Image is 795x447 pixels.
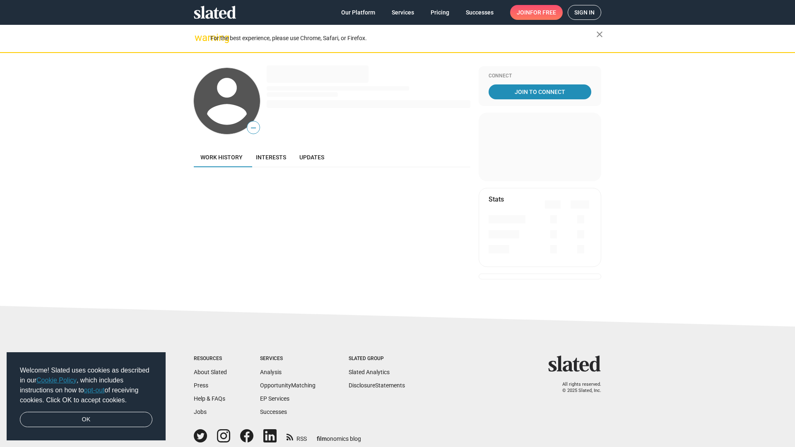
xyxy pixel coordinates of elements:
[249,147,293,167] a: Interests
[349,382,405,389] a: DisclosureStatements
[392,5,414,20] span: Services
[335,5,382,20] a: Our Platform
[424,5,456,20] a: Pricing
[36,377,77,384] a: Cookie Policy
[194,369,227,375] a: About Slated
[489,195,504,204] mat-card-title: Stats
[7,352,166,441] div: cookieconsent
[554,382,601,394] p: All rights reserved. © 2025 Slated, Inc.
[194,382,208,389] a: Press
[490,84,590,99] span: Join To Connect
[431,5,449,20] span: Pricing
[489,73,591,79] div: Connect
[299,154,324,161] span: Updates
[510,5,563,20] a: Joinfor free
[194,395,225,402] a: Help & FAQs
[260,395,289,402] a: EP Services
[84,387,105,394] a: opt-out
[530,5,556,20] span: for free
[20,365,152,405] span: Welcome! Slated uses cookies as described in our , which includes instructions on how to of recei...
[317,428,361,443] a: filmonomics blog
[194,409,207,415] a: Jobs
[466,5,494,20] span: Successes
[20,412,152,428] a: dismiss cookie message
[341,5,375,20] span: Our Platform
[256,154,286,161] span: Interests
[317,435,327,442] span: film
[260,369,282,375] a: Analysis
[287,430,307,443] a: RSS
[517,5,556,20] span: Join
[194,147,249,167] a: Work history
[247,123,260,133] span: —
[349,369,390,375] a: Slated Analytics
[210,33,596,44] div: For the best experience, please use Chrome, Safari, or Firefox.
[574,5,595,19] span: Sign in
[568,5,601,20] a: Sign in
[194,356,227,362] div: Resources
[595,29,605,39] mat-icon: close
[195,33,205,43] mat-icon: warning
[260,382,316,389] a: OpportunityMatching
[349,356,405,362] div: Slated Group
[260,356,316,362] div: Services
[385,5,421,20] a: Services
[260,409,287,415] a: Successes
[200,154,243,161] span: Work history
[459,5,500,20] a: Successes
[293,147,331,167] a: Updates
[489,84,591,99] a: Join To Connect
